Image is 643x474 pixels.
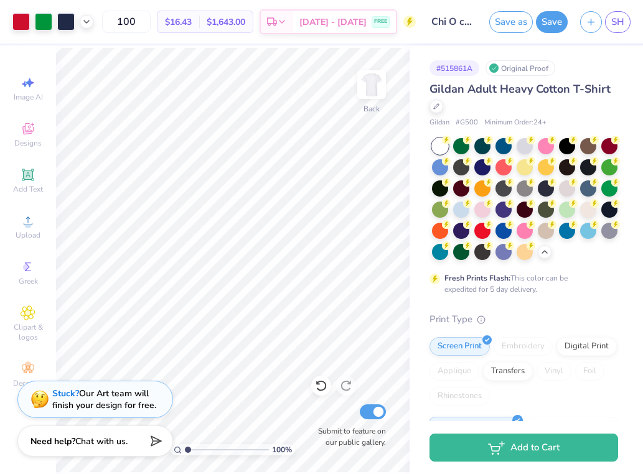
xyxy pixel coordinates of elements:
button: Add to Cart [429,434,618,462]
div: Our Art team will finish your design for free. [52,388,156,411]
div: Transfers [483,362,533,381]
span: SH [611,15,624,29]
div: Foil [575,362,604,381]
span: $1,643.00 [207,16,245,29]
input: – – [102,11,151,33]
span: Designs [14,138,42,148]
div: This color can be expedited for 5 day delivery. [444,272,598,295]
span: Add Text [13,184,43,194]
span: $16.43 [165,16,192,29]
div: # 515861A [429,60,479,76]
a: SH [605,11,631,33]
span: Image AI [14,92,43,102]
div: Rhinestones [429,387,490,406]
button: Save as [489,11,533,33]
div: Digital Print [556,337,617,356]
span: Upload [16,230,40,240]
div: Applique [429,362,479,381]
span: Gildan [429,118,449,128]
div: Print Type [429,312,618,327]
div: Back [364,103,380,114]
div: Embroidery [494,337,553,356]
span: FREE [374,17,387,26]
input: Untitled Design [422,9,483,34]
div: Original Proof [486,60,555,76]
strong: Need help? [31,435,75,447]
span: # G500 [456,118,478,128]
span: Minimum Order: 24 + [484,118,547,128]
span: Chat with us. [75,435,128,447]
span: Greek [19,276,38,286]
strong: Fresh Prints Flash: [444,273,510,283]
div: Vinyl [537,362,571,381]
span: Decorate [13,378,43,388]
span: Clipart & logos [6,322,50,342]
span: 100 % [272,444,292,455]
label: Submit to feature on our public gallery. [311,425,386,448]
img: Back [359,72,384,97]
button: Save [536,11,568,33]
strong: Stuck? [52,388,79,399]
span: Gildan Adult Heavy Cotton T-Shirt [429,81,611,96]
span: [DATE] - [DATE] [299,16,367,29]
div: Screen Print [429,337,490,356]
